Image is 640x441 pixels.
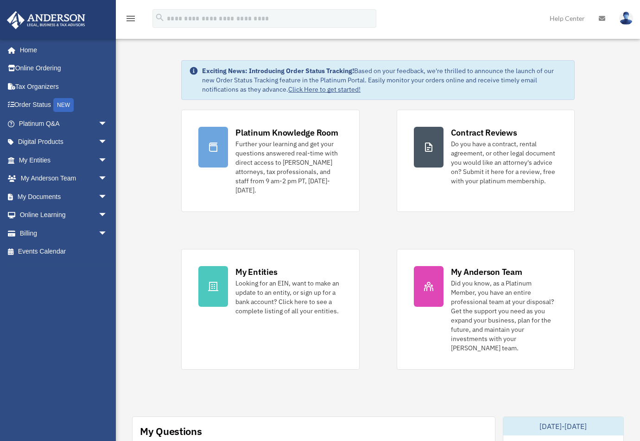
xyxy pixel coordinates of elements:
[6,96,121,115] a: Order StatusNEW
[397,110,575,212] a: Contract Reviews Do you have a contract, rental agreement, or other legal document you would like...
[6,242,121,261] a: Events Calendar
[397,249,575,370] a: My Anderson Team Did you know, as a Platinum Member, you have an entire professional team at your...
[451,279,558,353] div: Did you know, as a Platinum Member, you have an entire professional team at your disposal? Get th...
[6,187,121,206] a: My Documentsarrow_drop_down
[451,127,517,138] div: Contract Reviews
[155,12,165,23] i: search
[6,206,121,224] a: Online Learningarrow_drop_down
[288,85,361,93] a: Click Here to get started!
[98,114,117,133] span: arrow_drop_down
[181,249,359,370] a: My Entities Looking for an EIN, want to make an update to an entity, or sign up for a bank accoun...
[53,98,74,112] div: NEW
[6,224,121,242] a: Billingarrow_drop_down
[181,110,359,212] a: Platinum Knowledge Room Further your learning and get your questions answered real-time with dire...
[451,266,522,278] div: My Anderson Team
[503,417,623,435] div: [DATE]-[DATE]
[98,206,117,225] span: arrow_drop_down
[98,224,117,243] span: arrow_drop_down
[6,41,117,59] a: Home
[98,151,117,170] span: arrow_drop_down
[6,151,121,169] a: My Entitiesarrow_drop_down
[6,114,121,133] a: Platinum Q&Aarrow_drop_down
[451,139,558,186] div: Do you have a contract, rental agreement, or other legal document you would like an attorney's ad...
[202,67,354,75] strong: Exciting News: Introducing Order Status Tracking!
[125,13,136,24] i: menu
[140,424,202,438] div: My Questions
[235,127,338,138] div: Platinum Knowledge Room
[202,66,567,94] div: Based on your feedback, we're thrilled to announce the launch of our new Order Status Tracking fe...
[98,187,117,206] span: arrow_drop_down
[6,59,121,78] a: Online Ordering
[125,16,136,24] a: menu
[619,12,633,25] img: User Pic
[6,169,121,188] a: My Anderson Teamarrow_drop_down
[235,279,342,316] div: Looking for an EIN, want to make an update to an entity, or sign up for a bank account? Click her...
[235,139,342,195] div: Further your learning and get your questions answered real-time with direct access to [PERSON_NAM...
[98,169,117,188] span: arrow_drop_down
[235,266,277,278] div: My Entities
[6,77,121,96] a: Tax Organizers
[4,11,88,29] img: Anderson Advisors Platinum Portal
[98,133,117,152] span: arrow_drop_down
[6,133,121,151] a: Digital Productsarrow_drop_down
